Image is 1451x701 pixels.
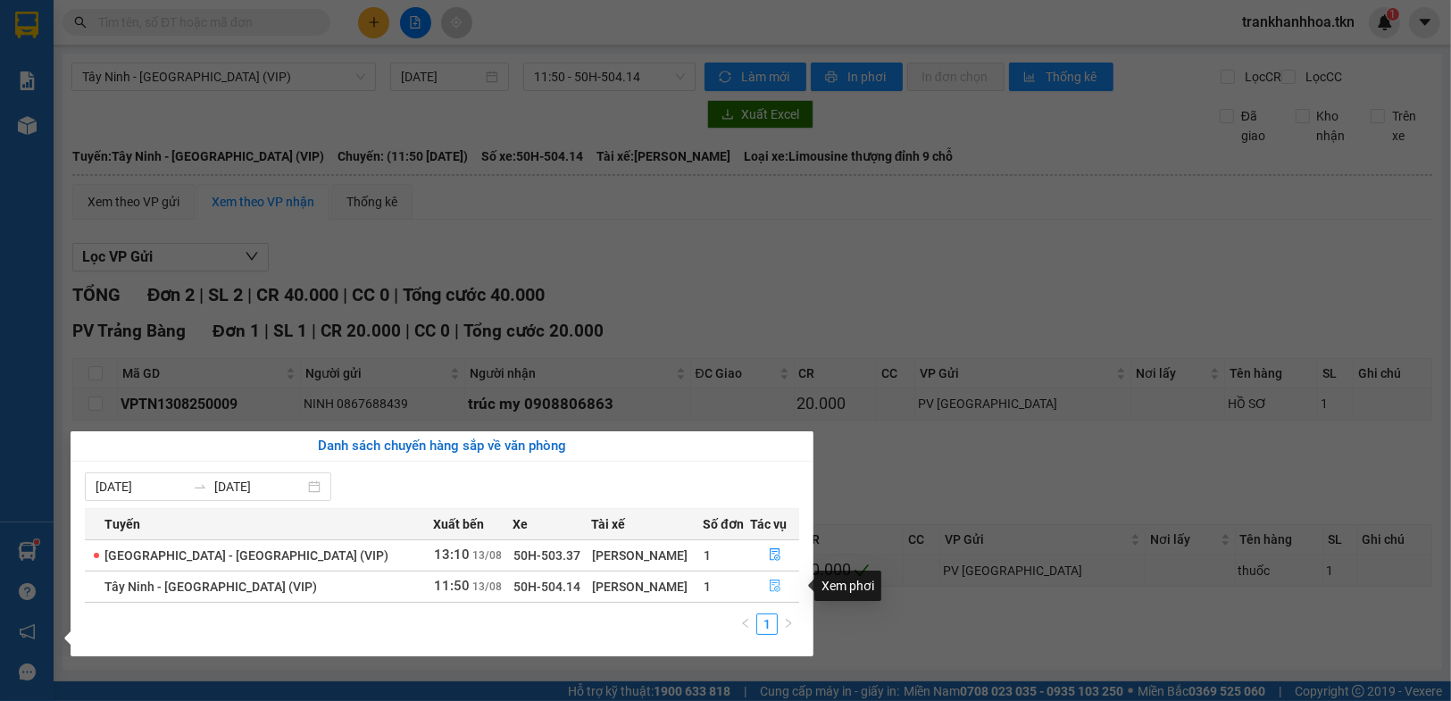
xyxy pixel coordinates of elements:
[814,571,881,601] div: Xem phơi
[783,618,794,629] span: right
[704,580,711,594] span: 1
[104,548,388,563] span: [GEOGRAPHIC_DATA] - [GEOGRAPHIC_DATA] (VIP)
[513,514,528,534] span: Xe
[592,546,702,565] div: [PERSON_NAME]
[434,578,470,594] span: 11:50
[751,541,798,570] button: file-done
[96,477,186,497] input: Từ ngày
[433,514,484,534] span: Xuất bến
[214,477,304,497] input: Đến ngày
[513,548,580,563] span: 50H-503.37
[472,580,502,593] span: 13/08
[167,44,746,66] li: [STREET_ADDRESS][PERSON_NAME]. [GEOGRAPHIC_DATA], Tỉnh [GEOGRAPHIC_DATA]
[751,572,798,601] button: file-done
[472,549,502,562] span: 13/08
[735,613,756,635] button: left
[104,514,140,534] span: Tuyến
[703,514,744,534] span: Số đơn
[735,613,756,635] li: Previous Page
[778,613,799,635] li: Next Page
[778,613,799,635] button: right
[591,514,625,534] span: Tài xế
[750,514,787,534] span: Tác vụ
[740,618,751,629] span: left
[757,614,777,634] a: 1
[769,580,781,594] span: file-done
[769,548,781,563] span: file-done
[704,548,711,563] span: 1
[592,577,702,597] div: [PERSON_NAME]
[513,580,580,594] span: 50H-504.14
[193,480,207,494] span: swap-right
[85,436,799,457] div: Danh sách chuyến hàng sắp về văn phòng
[104,580,317,594] span: Tây Ninh - [GEOGRAPHIC_DATA] (VIP)
[167,66,746,88] li: Hotline: 1900 8153
[193,480,207,494] span: to
[22,22,112,112] img: logo.jpg
[22,129,245,159] b: GỬI : PV Trảng Bàng
[756,613,778,635] li: 1
[434,547,470,563] span: 13:10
